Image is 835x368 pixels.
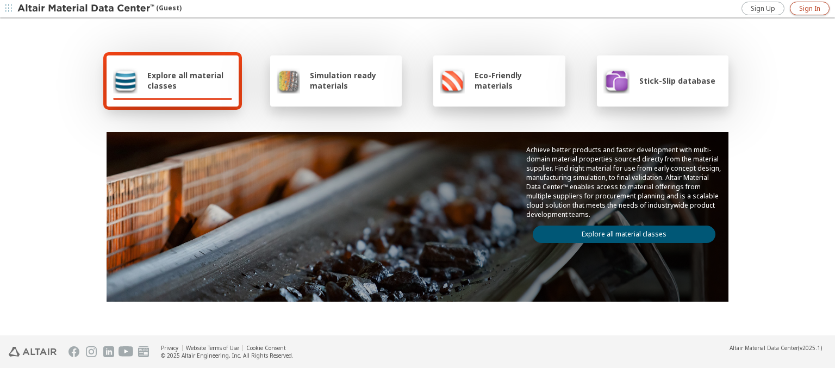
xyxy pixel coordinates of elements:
span: Simulation ready materials [310,70,395,91]
img: Altair Engineering [9,347,57,357]
img: Eco-Friendly materials [440,67,465,93]
div: (v2025.1) [730,344,822,352]
p: Achieve better products and faster development with multi-domain material properties sourced dire... [526,145,722,219]
img: Stick-Slip database [603,67,630,93]
a: Cookie Consent [246,344,286,352]
span: Altair Material Data Center [730,344,798,352]
span: Stick-Slip database [639,76,715,86]
span: Sign Up [751,4,775,13]
img: Altair Material Data Center [17,3,156,14]
div: © 2025 Altair Engineering, Inc. All Rights Reserved. [161,352,294,359]
span: Explore all material classes [147,70,232,91]
span: Eco-Friendly materials [475,70,558,91]
a: Website Terms of Use [186,344,239,352]
a: Sign In [790,2,830,15]
a: Privacy [161,344,178,352]
img: Explore all material classes [113,67,138,93]
img: Simulation ready materials [277,67,300,93]
a: Sign Up [741,2,784,15]
a: Explore all material classes [533,226,715,243]
span: Sign In [799,4,820,13]
div: (Guest) [17,3,182,14]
